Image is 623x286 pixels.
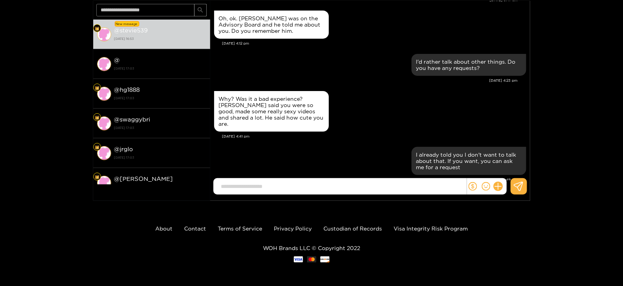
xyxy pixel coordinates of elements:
div: Sep. 23, 4:41 pm [214,91,329,132]
div: I already told you I don't want to talk about that. If you want, you can ask me for a request [416,152,522,170]
img: conversation [97,27,111,41]
div: Oh, ok. [PERSON_NAME] was on the Advisory Board and he told me about you. Do you remember him. [219,15,324,34]
a: Custodian of Records [323,225,382,231]
strong: @ stevie539 [114,27,148,34]
span: smile [482,182,490,191]
strong: [DATE] 17:03 [114,154,206,161]
div: [DATE] 4:23 pm [214,78,518,83]
strong: [DATE] 17:03 [114,65,206,72]
span: search [197,7,203,14]
img: Fan Level [95,145,99,150]
strong: @ swaggybri [114,116,151,123]
strong: @ [114,57,120,63]
img: conversation [97,146,111,160]
strong: [DATE] 17:03 [114,124,206,131]
div: Why? Was it a bad experience? [PERSON_NAME] said you were so good, made some really sexy videos a... [219,96,324,127]
img: conversation [97,57,111,71]
img: Fan Level [95,175,99,179]
div: [DATE] 4:49 pm [214,177,518,182]
img: Fan Level [95,115,99,120]
strong: [DATE] 17:03 [114,95,206,102]
div: Sep. 23, 4:12 pm [214,11,329,39]
div: New message [115,21,139,27]
div: Sep. 23, 4:23 pm [412,54,526,76]
button: dollar [467,181,479,192]
img: Fan Level [95,26,99,31]
strong: @ jrglo [114,146,133,152]
div: Sep. 23, 4:49 pm [412,147,526,175]
div: [DATE] 4:12 pm [222,41,526,46]
img: conversation [97,87,111,101]
span: dollar [469,182,477,191]
strong: [DATE] 17:03 [114,184,206,191]
a: Privacy Policy [274,225,312,231]
strong: @ hg1888 [114,86,140,93]
a: Terms of Service [218,225,262,231]
img: conversation [97,176,111,190]
div: [DATE] 4:41 pm [222,134,526,139]
strong: @ [PERSON_NAME] [114,175,173,182]
a: About [155,225,172,231]
strong: [DATE] 16:53 [114,35,206,42]
div: I'd rather talk about other things. Do you have any requests? [416,59,522,71]
a: Contact [184,225,206,231]
img: conversation [97,116,111,130]
a: Visa Integrity Risk Program [394,225,468,231]
img: Fan Level [95,86,99,90]
button: search [194,4,207,16]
